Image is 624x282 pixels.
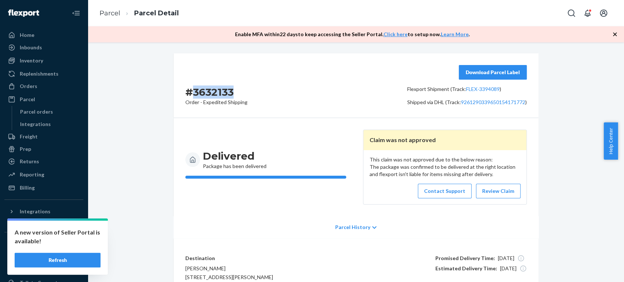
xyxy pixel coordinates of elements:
[4,206,83,217] button: Integrations
[383,31,408,37] a: Click here
[4,94,83,105] a: Parcel
[15,253,101,267] button: Refresh
[363,130,526,150] header: Claim was not approved
[185,274,324,281] p: [STREET_ADDRESS][PERSON_NAME]
[4,264,83,276] a: Settings
[20,121,51,128] div: Integrations
[4,238,83,250] button: Fast Tags
[459,65,527,80] button: Download Parcel Label
[20,83,37,90] div: Orders
[20,158,39,165] div: Returns
[4,253,83,262] a: Add Fast Tag
[432,255,530,262] div: [DATE]
[335,224,370,231] p: Parcel History
[466,86,500,92] a: FLEX-3394089
[20,96,35,103] div: Parcel
[4,29,83,41] a: Home
[4,143,83,155] a: Prep
[363,150,526,204] div: This claim was not approved due to the below reason: The package was confirmed to be delivered at...
[4,156,83,167] a: Returns
[4,55,83,66] a: Inventory
[69,6,83,20] button: Close Navigation
[99,9,120,17] a: Parcel
[4,42,83,53] a: Inbounds
[4,80,83,92] a: Orders
[185,99,247,106] p: Order - Expedited Shipping
[16,106,84,118] a: Parcel orders
[185,250,324,265] p: Destination
[441,31,469,37] a: Learn More
[20,133,38,140] div: Freight
[20,184,35,191] div: Billing
[134,9,179,17] a: Parcel Detail
[4,68,83,80] a: Replenishments
[4,220,83,229] a: Add Integration
[203,149,266,170] div: Package has been delivered
[185,265,324,272] p: [PERSON_NAME]
[465,69,521,76] div: Download Parcel Label
[20,57,43,64] div: Inventory
[185,85,247,99] h2: # 3632133
[8,9,39,17] img: Flexport logo
[20,44,42,51] div: Inbounds
[20,145,31,153] div: Prep
[407,85,527,93] p: Flexport Shipment (Track: )
[4,182,83,194] a: Billing
[94,3,185,24] ol: breadcrumbs
[16,118,84,130] a: Integrations
[604,122,618,160] button: Help Center
[432,265,530,272] div: [DATE]
[20,208,50,215] div: Integrations
[564,6,579,20] button: Open Search Box
[461,99,525,105] a: 9261290339650154171772
[20,108,53,115] div: Parcel orders
[435,255,495,262] span: Promised Delivery Time:
[15,228,101,245] p: A new version of Seller Portal is available!
[596,6,611,20] button: Open account menu
[476,184,521,198] a: Review Claim
[20,70,58,77] div: Replenishments
[4,131,83,142] a: Freight
[20,171,44,178] div: Reporting
[203,149,266,163] h3: Delivered
[20,31,34,39] div: Home
[418,184,472,198] a: Contact Support
[4,169,83,180] a: Reporting
[407,99,527,106] p: Shipped via DHL (Track: )
[435,265,497,272] span: Estimated Delivery Time:
[235,31,470,38] p: Enable MFA within 22 days to keep accessing the Seller Portal. to setup now. .
[580,6,595,20] button: Open notifications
